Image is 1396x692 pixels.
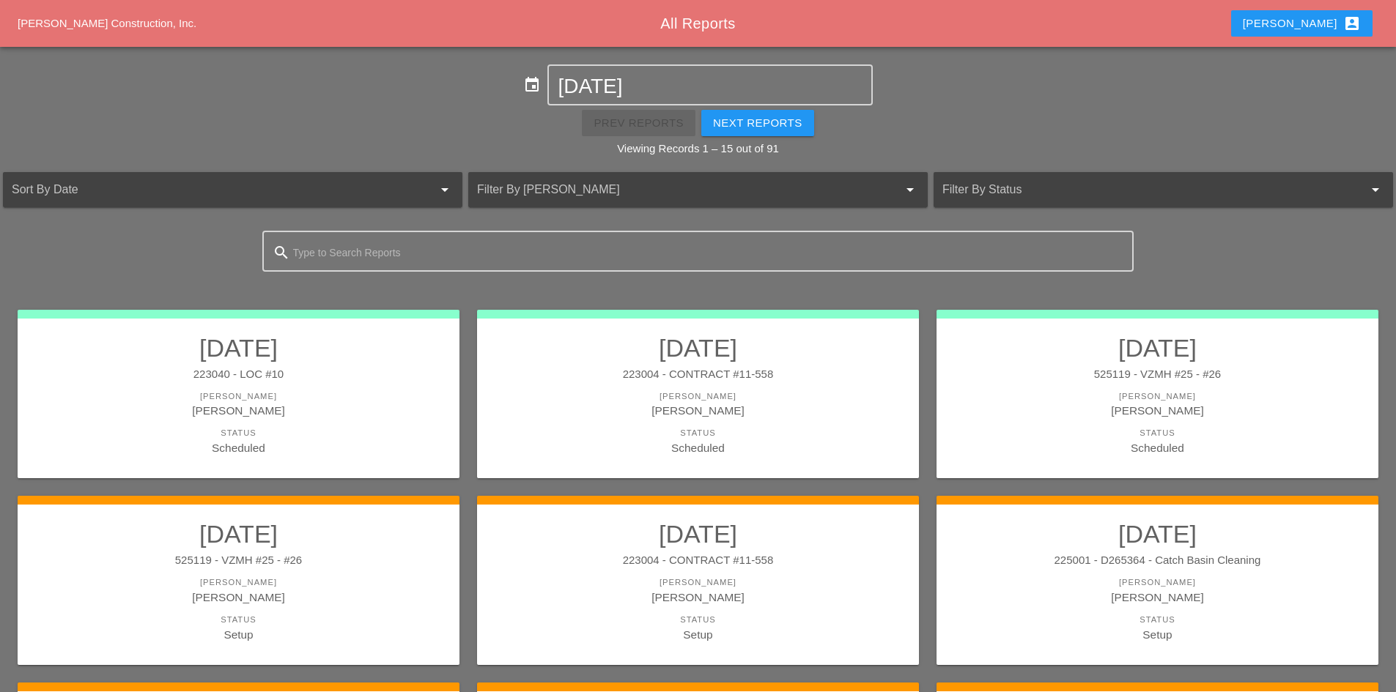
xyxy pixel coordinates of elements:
[713,115,802,132] div: Next Reports
[32,402,445,419] div: [PERSON_NAME]
[492,366,904,383] div: 223004 - CONTRACT #11-558
[558,75,862,98] input: Select Date
[951,439,1364,456] div: Scheduled
[32,614,445,626] div: Status
[492,589,904,606] div: [PERSON_NAME]
[32,589,445,606] div: [PERSON_NAME]
[1243,15,1361,32] div: [PERSON_NAME]
[293,241,1104,264] input: Type to Search Reports
[1231,10,1373,37] button: [PERSON_NAME]
[436,181,454,198] i: arrow_drop_down
[492,519,904,642] a: [DATE]223004 - CONTRACT #11-558[PERSON_NAME][PERSON_NAME]StatusSetup
[951,519,1364,642] a: [DATE]225001 - D265364 - Catch Basin Cleaning[PERSON_NAME][PERSON_NAME]StatusSetup
[951,333,1364,362] h2: [DATE]
[492,333,904,362] h2: [DATE]
[32,519,445,642] a: [DATE]525119 - VZMH #25 - #26[PERSON_NAME][PERSON_NAME]StatusSetup
[951,427,1364,439] div: Status
[492,552,904,569] div: 223004 - CONTRACT #11-558
[951,366,1364,383] div: 525119 - VZMH #25 - #26
[32,390,445,403] div: [PERSON_NAME]
[32,427,445,439] div: Status
[32,439,445,456] div: Scheduled
[951,390,1364,403] div: [PERSON_NAME]
[951,626,1364,643] div: Setup
[273,244,290,261] i: search
[951,589,1364,606] div: [PERSON_NAME]
[492,626,904,643] div: Setup
[1367,181,1384,198] i: arrow_drop_down
[492,614,904,626] div: Status
[32,333,445,456] a: [DATE]223040 - LOC #10[PERSON_NAME][PERSON_NAME]StatusScheduled
[492,576,904,589] div: [PERSON_NAME]
[492,333,904,456] a: [DATE]223004 - CONTRACT #11-558[PERSON_NAME][PERSON_NAME]StatusScheduled
[32,366,445,383] div: 223040 - LOC #10
[660,15,735,31] span: All Reports
[523,76,541,94] i: event
[951,402,1364,419] div: [PERSON_NAME]
[951,519,1364,548] h2: [DATE]
[32,626,445,643] div: Setup
[701,110,814,136] button: Next Reports
[32,552,445,569] div: 525119 - VZMH #25 - #26
[32,519,445,548] h2: [DATE]
[492,519,904,548] h2: [DATE]
[951,576,1364,589] div: [PERSON_NAME]
[32,333,445,362] h2: [DATE]
[951,333,1364,456] a: [DATE]525119 - VZMH #25 - #26[PERSON_NAME][PERSON_NAME]StatusScheduled
[492,439,904,456] div: Scheduled
[492,427,904,439] div: Status
[32,576,445,589] div: [PERSON_NAME]
[951,614,1364,626] div: Status
[1343,15,1361,32] i: account_box
[18,17,196,29] a: [PERSON_NAME] Construction, Inc.
[492,390,904,403] div: [PERSON_NAME]
[901,181,919,198] i: arrow_drop_down
[492,402,904,419] div: [PERSON_NAME]
[951,552,1364,569] div: 225001 - D265364 - Catch Basin Cleaning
